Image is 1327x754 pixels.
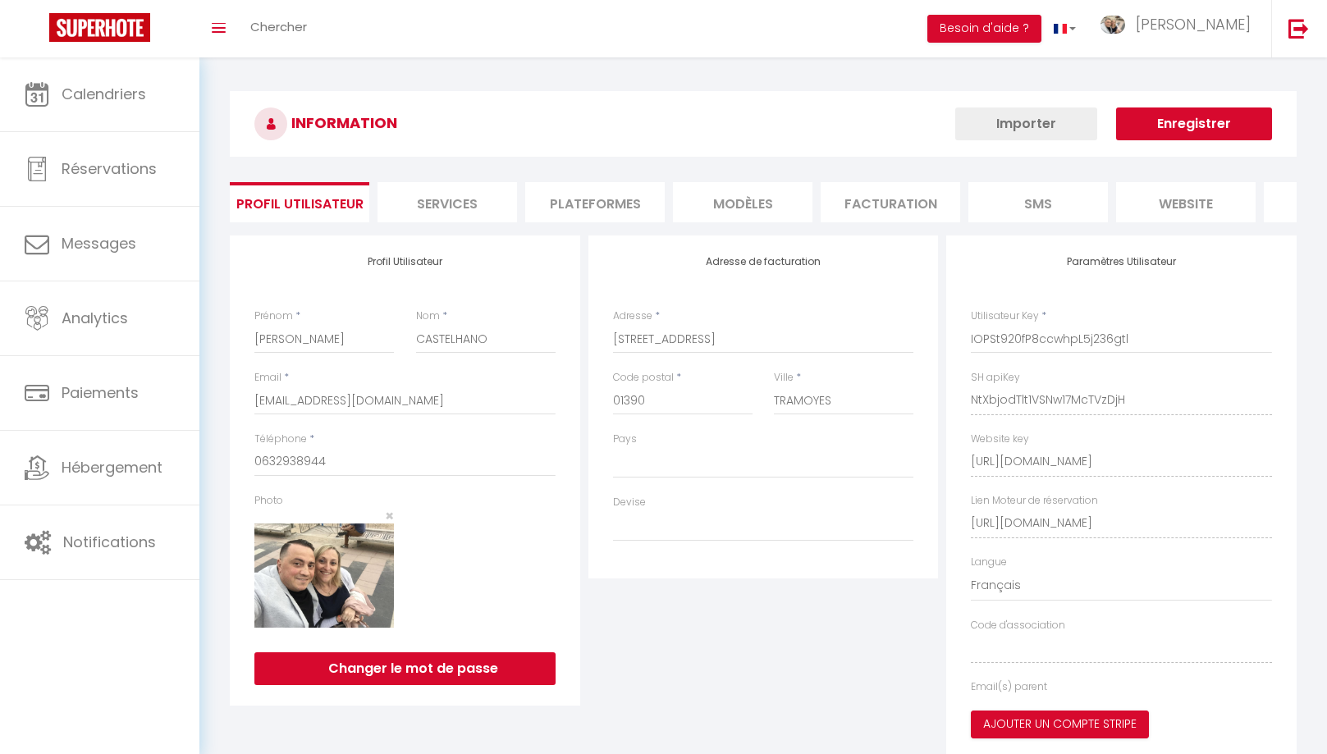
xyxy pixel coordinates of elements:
[62,158,157,179] span: Réservations
[62,457,162,478] span: Hébergement
[416,308,440,324] label: Nom
[971,618,1065,633] label: Code d'association
[230,182,369,222] li: Profil Utilisateur
[971,370,1020,386] label: SH apiKey
[927,15,1041,43] button: Besoin d'aide ?
[378,182,517,222] li: Services
[613,495,646,510] label: Devise
[62,84,146,104] span: Calendriers
[62,233,136,254] span: Messages
[1116,182,1256,222] li: website
[254,256,556,267] h4: Profil Utilisateur
[613,432,637,447] label: Pays
[971,555,1007,570] label: Langue
[1100,16,1125,34] img: ...
[971,432,1029,447] label: Website key
[254,523,394,628] img: 17075132797708.jpeg
[13,7,62,56] button: Ouvrir le widget de chat LiveChat
[254,652,556,685] button: Changer le mot de passe
[49,13,150,42] img: Super Booking
[774,370,794,386] label: Ville
[955,107,1097,140] button: Importer
[971,711,1149,738] button: Ajouter un compte Stripe
[968,182,1108,222] li: SMS
[1136,14,1251,34] span: [PERSON_NAME]
[971,679,1047,695] label: Email(s) parent
[385,505,394,526] span: ×
[250,18,307,35] span: Chercher
[971,308,1039,324] label: Utilisateur Key
[1288,18,1309,39] img: logout
[613,308,652,324] label: Adresse
[230,91,1297,157] h3: INFORMATION
[254,370,281,386] label: Email
[613,370,674,386] label: Code postal
[63,532,156,552] span: Notifications
[821,182,960,222] li: Facturation
[254,432,307,447] label: Téléphone
[254,493,283,509] label: Photo
[525,182,665,222] li: Plateformes
[254,308,293,324] label: Prénom
[1116,107,1272,140] button: Enregistrer
[385,509,394,523] button: Close
[673,182,812,222] li: MODÈLES
[971,256,1272,267] h4: Paramètres Utilisateur
[62,382,139,403] span: Paiements
[971,493,1098,509] label: Lien Moteur de réservation
[62,308,128,328] span: Analytics
[613,256,914,267] h4: Adresse de facturation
